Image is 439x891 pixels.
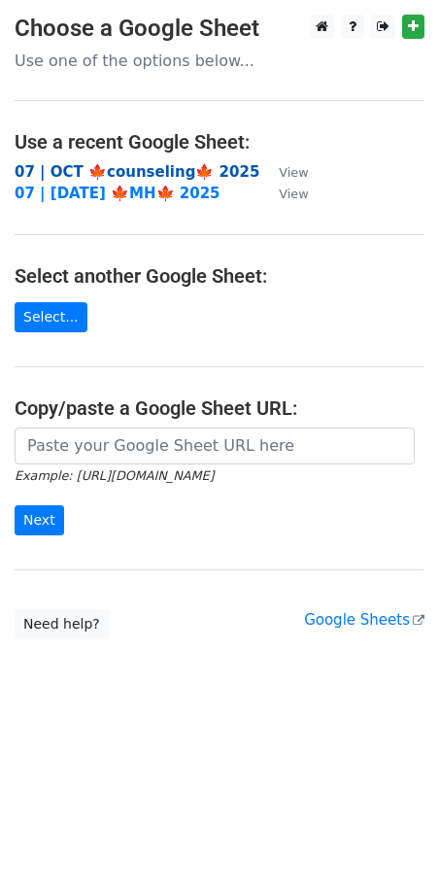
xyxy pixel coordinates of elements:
[15,163,259,181] a: 07 | OCT 🍁counseling🍁 2025
[279,187,308,201] small: View
[279,165,308,180] small: View
[259,185,308,202] a: View
[15,185,220,202] a: 07 | [DATE] 🍁MH🍁 2025
[15,15,424,43] h3: Choose a Google Sheet
[15,396,424,420] h4: Copy/paste a Google Sheet URL:
[304,611,424,629] a: Google Sheets
[15,468,214,483] small: Example: [URL][DOMAIN_NAME]
[342,798,439,891] iframe: Chat Widget
[15,130,424,154] h4: Use a recent Google Sheet:
[15,505,64,535] input: Next
[15,609,109,639] a: Need help?
[15,428,415,464] input: Paste your Google Sheet URL here
[259,163,308,181] a: View
[15,51,424,71] p: Use one of the options below...
[15,302,87,332] a: Select...
[15,264,424,288] h4: Select another Google Sheet:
